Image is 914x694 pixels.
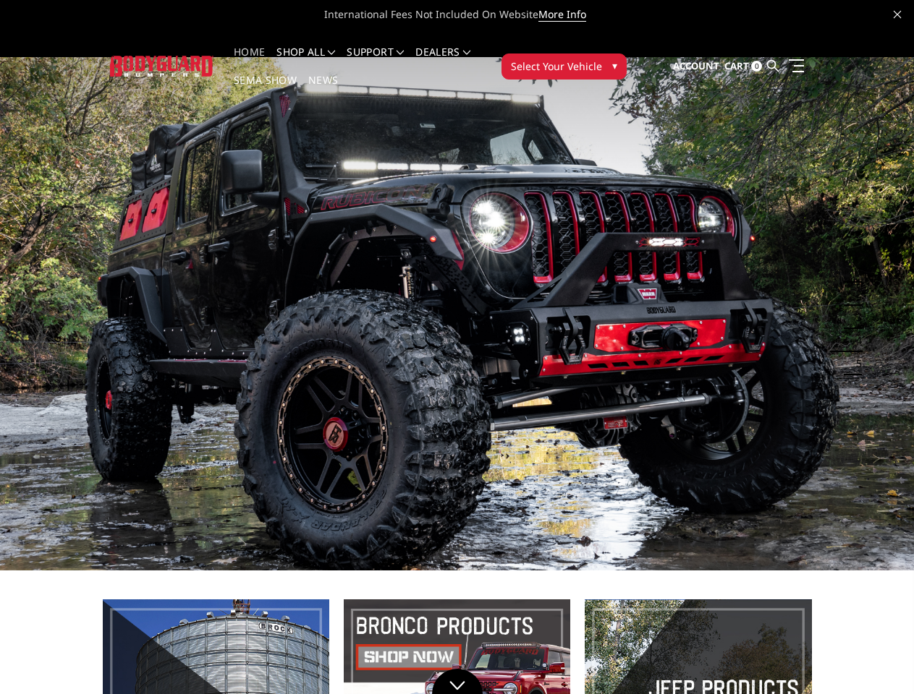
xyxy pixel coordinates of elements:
[847,352,862,375] button: 5 of 5
[724,47,762,86] a: Cart 0
[538,7,586,22] a: More Info
[511,59,602,74] span: Select Your Vehicle
[847,283,862,306] button: 2 of 5
[415,47,470,75] a: Dealers
[847,329,862,352] button: 4 of 5
[110,56,213,76] img: BODYGUARD BUMPERS
[502,53,627,80] button: Select Your Vehicle
[842,625,914,694] iframe: Chat Widget
[751,61,762,72] span: 0
[347,47,404,75] a: Support
[847,260,862,283] button: 1 of 5
[234,47,265,75] a: Home
[847,306,862,329] button: 3 of 5
[673,59,719,72] span: Account
[612,58,617,73] span: ▾
[308,75,338,103] a: News
[276,47,335,75] a: shop all
[673,47,719,86] a: Account
[724,59,749,72] span: Cart
[234,75,297,103] a: SEMA Show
